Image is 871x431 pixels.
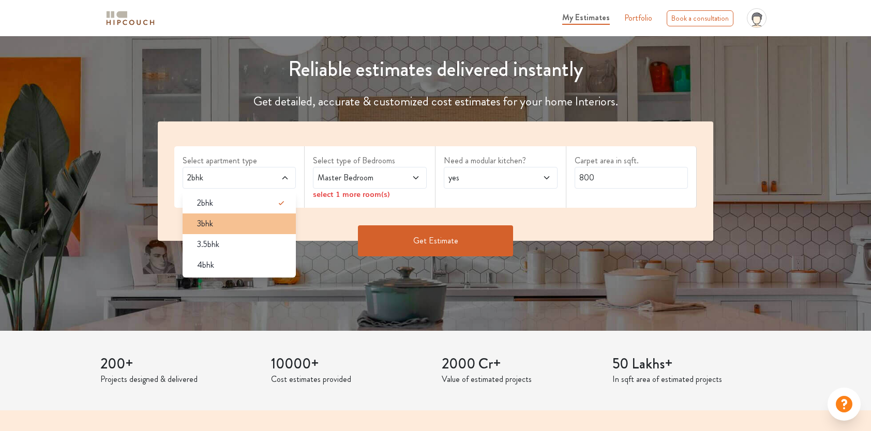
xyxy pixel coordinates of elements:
[183,155,296,167] label: Select apartment type
[667,10,733,26] div: Book a consultation
[444,155,558,167] label: Need a modular kitchen?
[442,373,600,386] p: Value of estimated projects
[612,356,771,373] h3: 50 Lakhs+
[104,7,156,30] span: logo-horizontal.svg
[197,259,214,271] span: 4bhk
[185,172,263,184] span: 2bhk
[313,189,427,199] div: select 1 more room(s)
[152,94,720,109] h4: Get detailed, accurate & customized cost estimates for your home Interiors.
[197,238,219,251] span: 3.5bhk
[358,225,513,256] button: Get Estimate
[624,12,652,24] a: Portfolio
[271,373,429,386] p: Cost estimates provided
[575,167,688,189] input: Enter area sqft
[612,373,771,386] p: In sqft area of estimated projects
[104,9,156,27] img: logo-horizontal.svg
[313,155,427,167] label: Select type of Bedrooms
[271,356,429,373] h3: 10000+
[442,356,600,373] h3: 2000 Cr+
[575,155,688,167] label: Carpet area in sqft.
[100,373,259,386] p: Projects designed & delivered
[197,218,213,230] span: 3bhk
[562,11,610,23] span: My Estimates
[197,197,213,209] span: 2bhk
[100,356,259,373] h3: 200+
[152,57,720,82] h1: Reliable estimates delivered instantly
[446,172,524,184] span: yes
[316,172,394,184] span: Master Bedroom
